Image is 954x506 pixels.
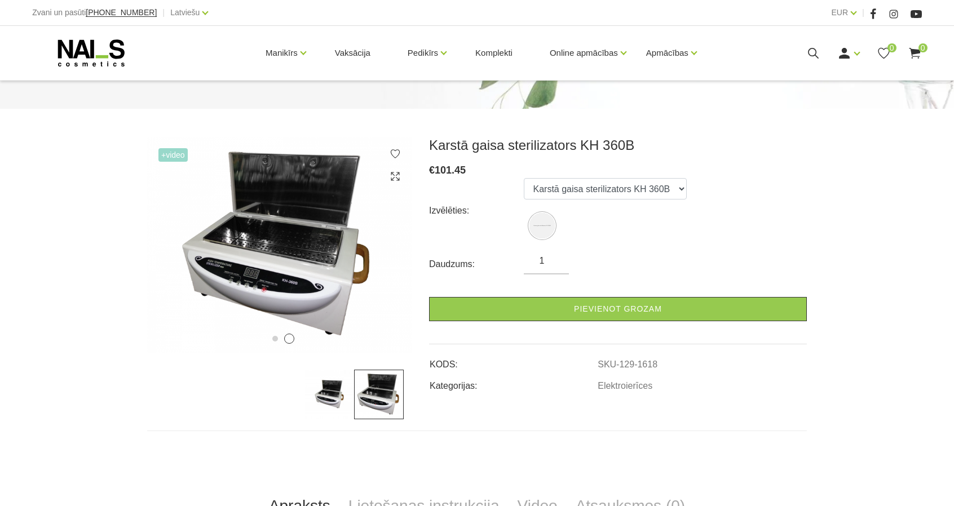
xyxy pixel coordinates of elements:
[304,370,354,419] img: ...
[550,30,618,76] a: Online apmācības
[170,6,200,19] a: Latviešu
[408,30,438,76] a: Pedikīrs
[529,213,555,238] img: Karstā gaisa sterilizators KH 360B
[429,165,435,176] span: €
[162,6,165,20] span: |
[908,46,922,60] a: 0
[429,137,807,154] h3: Karstā gaisa sterilizators KH 360B
[429,297,807,321] a: Pievienot grozam
[429,255,524,273] div: Daudzums:
[918,43,927,52] span: 0
[284,334,294,344] button: 2 of 2
[266,30,298,76] a: Manikīrs
[862,6,864,20] span: |
[598,359,657,370] a: SKU-129-1618
[435,165,466,176] span: 101.45
[466,26,522,80] a: Komplekti
[598,381,652,391] a: Elektroierīces
[326,26,379,80] a: Vaksācija
[86,8,157,17] a: [PHONE_NUMBER]
[158,148,188,162] span: +Video
[147,137,412,353] img: ...
[354,370,404,419] img: ...
[32,6,157,20] div: Zvani un pasūti
[272,336,278,341] button: 1 of 2
[429,371,597,393] td: Kategorijas:
[646,30,688,76] a: Apmācības
[887,43,896,52] span: 0
[877,46,891,60] a: 0
[831,6,848,19] a: EUR
[429,350,597,371] td: KODS:
[429,202,524,220] div: Izvēlēties:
